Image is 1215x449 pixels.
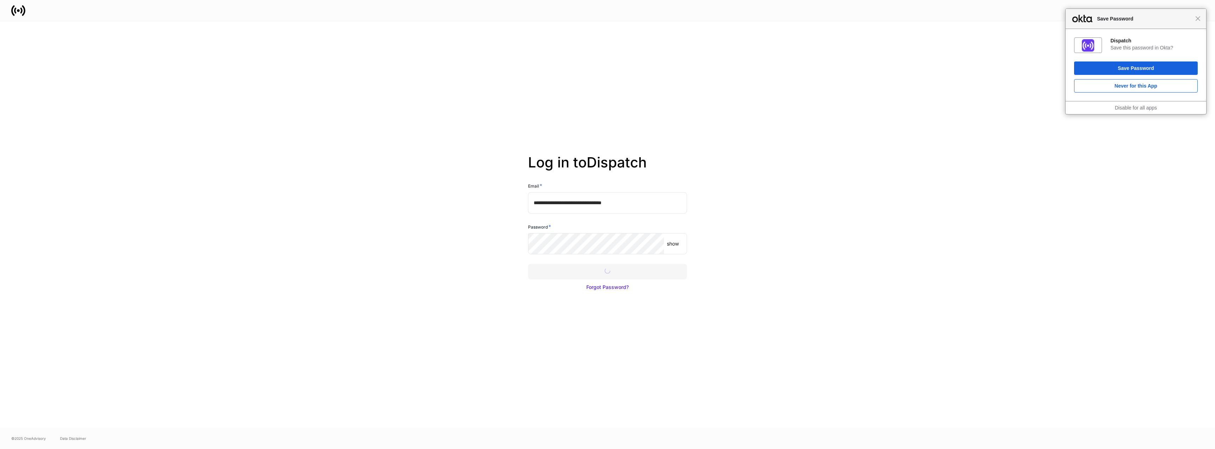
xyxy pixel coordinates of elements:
[1093,14,1195,23] span: Save Password
[1195,16,1201,21] span: Close
[1110,37,1198,44] div: Dispatch
[1074,79,1198,93] button: Never for this App
[1082,39,1094,52] img: IoaI0QAAAAZJREFUAwDpn500DgGa8wAAAABJRU5ErkJggg==
[1110,45,1198,51] div: Save this password in Okta?
[1115,105,1157,111] a: Disable for all apps
[1074,61,1198,75] button: Save Password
